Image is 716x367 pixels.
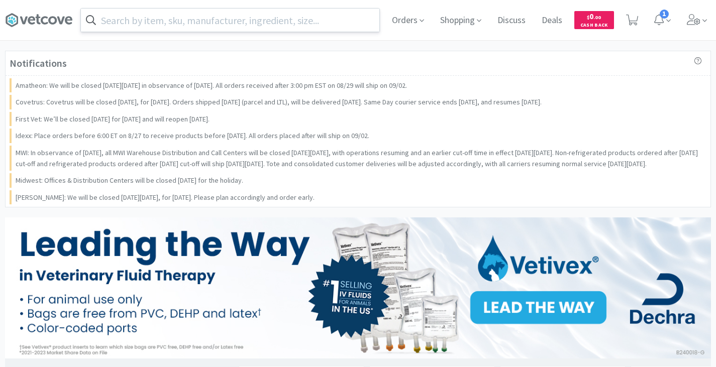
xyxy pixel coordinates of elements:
[16,147,702,170] p: MWI: In observance of [DATE], all MWI Warehouse Distribution and Call Centers will be closed [DAT...
[16,96,542,107] p: Covetrus: Covetrus will be closed [DATE], for [DATE]. Orders shipped [DATE] (parcel and LTL), wil...
[587,14,589,21] span: $
[81,9,379,32] input: Search by item, sku, manufacturer, ingredient, size...
[16,113,210,125] p: First Vet: We’ll be closed [DATE] for [DATE] and will reopen [DATE].
[593,14,601,21] span: . 00
[16,192,315,203] p: [PERSON_NAME]: We will be closed [DATE][DATE], for [DATE]. Please plan accordingly and order early.
[16,80,407,91] p: Amatheon: We will be closed [DATE][DATE] in observance of [DATE]. All orders received after 3:00 ...
[660,10,669,19] span: 1
[16,130,369,141] p: Idexx: Place orders before 6:00 ET on 8/27 to receive products before [DATE]. All orders placed a...
[10,55,67,71] h3: Notifications
[574,7,614,34] a: $0.00Cash Back
[5,217,711,358] img: 6bcff1d5513c4292bcae26201ab6776f.jpg
[16,175,243,186] p: Midwest: Offices & Distribution Centers will be closed [DATE] for the holiday.
[580,23,608,29] span: Cash Back
[538,16,566,25] a: Deals
[493,16,530,25] a: Discuss
[587,12,601,21] span: 0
